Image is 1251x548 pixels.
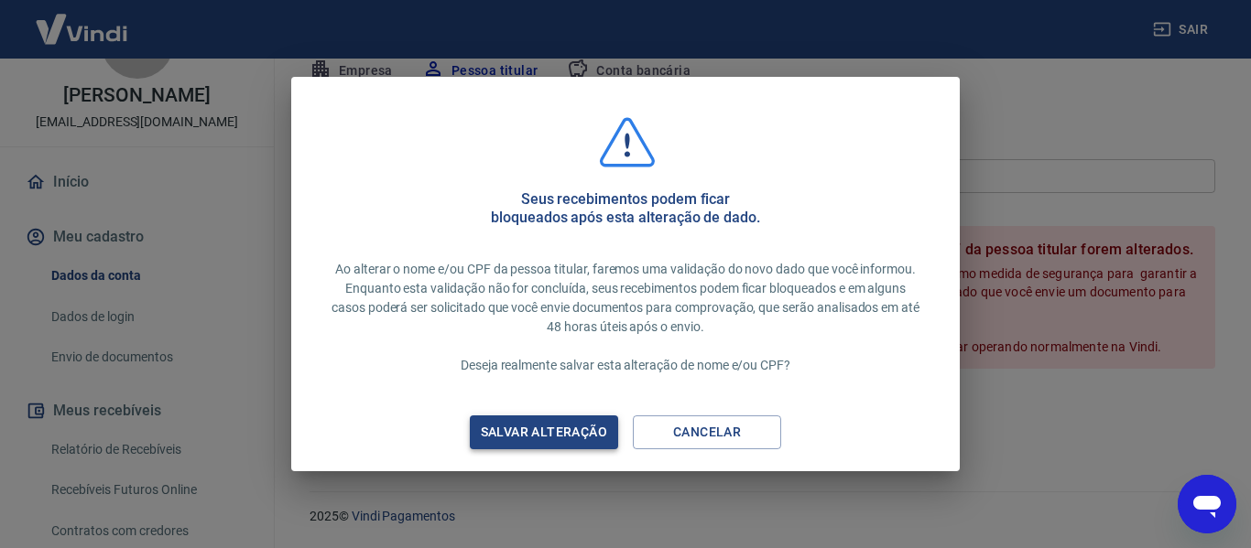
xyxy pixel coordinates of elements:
iframe: Botão para abrir a janela de mensagens, conversa em andamento [1178,475,1236,533]
h5: Seus recebimentos podem ficar bloqueados após esta alteração de dado. [491,190,760,227]
button: Salvar alteração [470,415,618,449]
p: Ao alterar o nome e/ou CPF da pessoa titular, faremos uma validação do novo dado que você informo... [328,260,923,375]
div: Salvar alteração [459,421,629,444]
button: Cancelar [633,415,781,449]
